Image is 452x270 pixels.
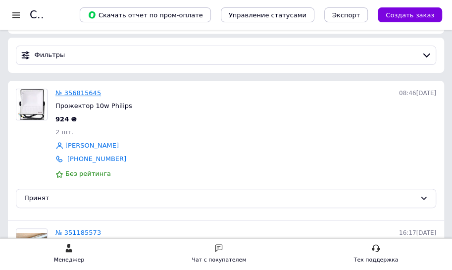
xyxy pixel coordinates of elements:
[378,7,442,22] button: Создать заказ
[55,115,77,123] span: 924 ₴
[229,11,306,19] span: Управление статусами
[221,7,314,22] button: Управление статусами
[65,170,111,177] span: Без рейтинга
[399,229,436,236] span: 16:17[DATE]
[35,51,418,60] span: Фильтры
[324,7,368,22] button: Экспорт
[80,7,211,22] button: Скачать отчет по пром-оплате
[16,89,48,120] a: Фото товару
[354,255,399,265] div: Тех поддержка
[88,10,203,19] span: Скачать отчет по пром-оплате
[332,11,360,19] span: Экспорт
[30,9,115,21] h1: Список заказов
[192,255,246,265] div: Чат с покупателем
[386,11,434,19] span: Создать заказ
[18,89,45,120] img: Фото товару
[368,11,442,18] a: Создать заказ
[67,155,126,162] a: [PHONE_NUMBER]
[55,229,101,236] a: № 351185573
[399,90,436,97] span: 08:46[DATE]
[16,228,48,260] a: Фото товару
[54,255,84,265] div: Менеджер
[55,128,73,136] span: 2 шт.
[65,141,119,151] a: [PERSON_NAME]
[16,233,47,256] img: Фото товару
[24,193,416,204] div: Принят
[55,89,101,97] a: № 356815645
[55,102,132,109] span: Прожектор 10w Philips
